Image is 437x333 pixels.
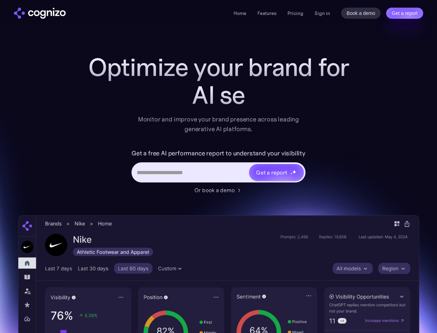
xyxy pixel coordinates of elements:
[14,8,66,19] a: home
[80,53,357,81] h1: Optimize your brand for
[134,114,304,134] div: Monitor and improve your brand presence across leading generative AI platforms.
[315,9,330,17] a: Sign in
[386,8,423,19] a: Get a report
[131,148,306,182] form: Hero URL Input Form
[14,8,66,19] img: cognizo logo
[292,170,297,174] img: star
[341,8,381,19] a: Book a demo
[290,172,293,175] img: star
[248,163,304,181] a: Get a reportstarstarstar
[131,148,306,159] label: Get a free AI performance report to understand your visibility
[288,10,303,16] a: Pricing
[234,10,246,16] a: Home
[80,81,357,109] div: AI se
[290,170,291,171] img: star
[256,168,287,177] div: Get a report
[194,186,243,194] a: Or book a demo
[257,10,276,16] a: Features
[194,186,235,194] div: Or book a demo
